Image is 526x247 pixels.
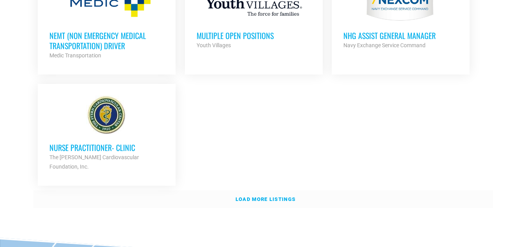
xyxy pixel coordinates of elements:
[49,142,164,153] h3: Nurse Practitioner- Clinic
[197,30,311,41] h3: Multiple Open Positions
[38,84,176,183] a: Nurse Practitioner- Clinic The [PERSON_NAME] Cardiovascular Foundation, Inc.
[197,42,231,48] strong: Youth Villages
[33,190,493,208] a: Load more listings
[343,42,426,48] strong: Navy Exchange Service Command
[343,30,458,41] h3: NHG ASSIST GENERAL MANAGER
[49,30,164,51] h3: NEMT (Non Emergency Medical Transportation) Driver
[49,154,139,170] strong: The [PERSON_NAME] Cardiovascular Foundation, Inc.
[236,196,296,202] strong: Load more listings
[49,52,101,59] strong: Medic Transportation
